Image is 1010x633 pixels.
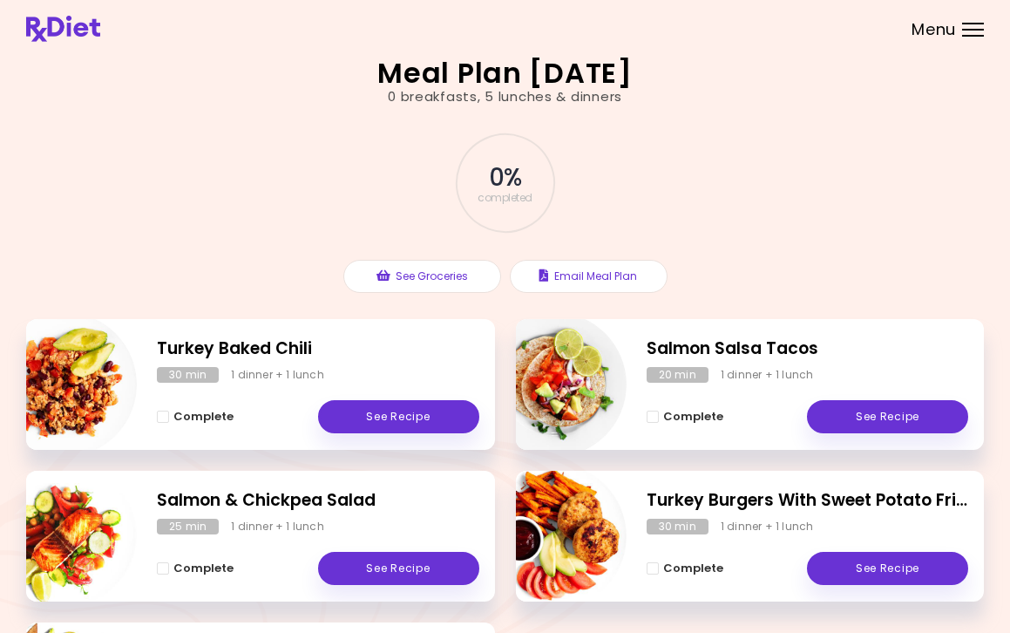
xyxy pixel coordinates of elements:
[663,562,723,575] span: Complete
[807,400,968,433] a: See Recipe - Salmon Salsa Tacos
[157,558,234,579] button: Complete - Salmon & Chickpea Salad
[318,400,479,433] a: See Recipe - Turkey Baked Chili
[157,337,479,362] h2: Turkey Baked Chili
[157,367,219,383] div: 30 min
[482,464,627,609] img: Info - Turkey Burgers With Sweet Potato Fries
[721,519,814,534] div: 1 dinner + 1 lunch
[647,367,708,383] div: 20 min
[318,552,479,585] a: See Recipe - Salmon & Chickpea Salad
[807,552,968,585] a: See Recipe - Turkey Burgers With Sweet Potato Fries
[388,87,622,107] div: 0 breakfasts , 5 lunches & dinners
[912,22,956,37] span: Menu
[157,488,479,514] h2: Salmon & Chickpea Salad
[647,488,969,514] h2: Turkey Burgers With Sweet Potato Fries
[231,367,324,383] div: 1 dinner + 1 lunch
[173,410,234,424] span: Complete
[482,312,627,457] img: Info - Salmon Salsa Tacos
[647,519,708,534] div: 30 min
[663,410,723,424] span: Complete
[721,367,814,383] div: 1 dinner + 1 lunch
[510,260,668,293] button: Email Meal Plan
[231,519,324,534] div: 1 dinner + 1 lunch
[343,260,501,293] button: See Groceries
[647,406,723,427] button: Complete - Salmon Salsa Tacos
[478,193,532,203] span: completed
[157,519,219,534] div: 25 min
[173,562,234,575] span: Complete
[489,163,521,193] span: 0 %
[157,406,234,427] button: Complete - Turkey Baked Chili
[647,558,723,579] button: Complete - Turkey Burgers With Sweet Potato Fries
[647,337,969,362] h2: Salmon Salsa Tacos
[26,16,100,42] img: RxDiet
[377,59,633,87] h2: Meal Plan [DATE]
